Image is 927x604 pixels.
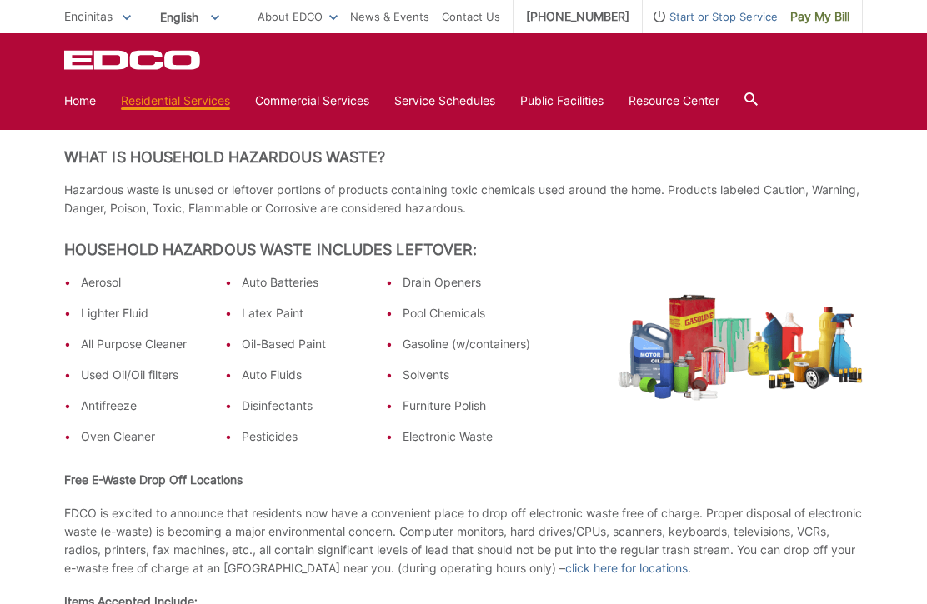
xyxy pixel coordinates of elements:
[81,397,208,415] li: Antifreeze
[403,273,530,292] li: Drain Openers
[520,92,604,110] a: Public Facilities
[148,3,232,31] span: English
[394,92,495,110] a: Service Schedules
[403,335,530,353] li: Gasoline (w/containers)
[64,50,203,70] a: EDCD logo. Return to the homepage.
[64,148,863,167] h2: What is Household Hazardous Waste?
[64,9,113,23] span: Encinitas
[242,335,369,353] li: Oil-Based Paint
[81,366,208,384] li: Used Oil/Oil filters
[81,335,208,353] li: All Purpose Cleaner
[242,273,369,292] li: Auto Batteries
[81,304,208,322] li: Lighter Fluid
[64,241,863,259] h2: Household Hazardous Waste Includes Leftover:
[565,559,688,577] a: click here for locations
[403,366,530,384] li: Solvents
[64,472,243,487] strong: Free E-Waste Drop Off Locations
[242,427,369,446] li: Pesticides
[258,7,338,26] a: About EDCO
[442,7,500,26] a: Contact Us
[121,92,230,110] a: Residential Services
[81,427,208,446] li: Oven Cleaner
[81,273,208,292] li: Aerosol
[64,92,96,110] a: Home
[350,7,429,26] a: News & Events
[790,7,849,26] span: Pay My Bill
[629,92,719,110] a: Resource Center
[242,366,369,384] li: Auto Fluids
[242,304,369,322] li: Latex Paint
[242,397,369,415] li: Disinfectants
[64,181,863,217] p: Hazardous waste is unused or leftover portions of products containing toxic chemicals used around...
[618,294,863,401] img: hazardous-waste.png
[403,427,530,446] li: Electronic Waste
[403,397,530,415] li: Furniture Polish
[255,92,369,110] a: Commercial Services
[64,504,863,577] p: EDCO is excited to announce that residents now have a convenient place to drop off electronic was...
[403,304,530,322] li: Pool Chemicals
